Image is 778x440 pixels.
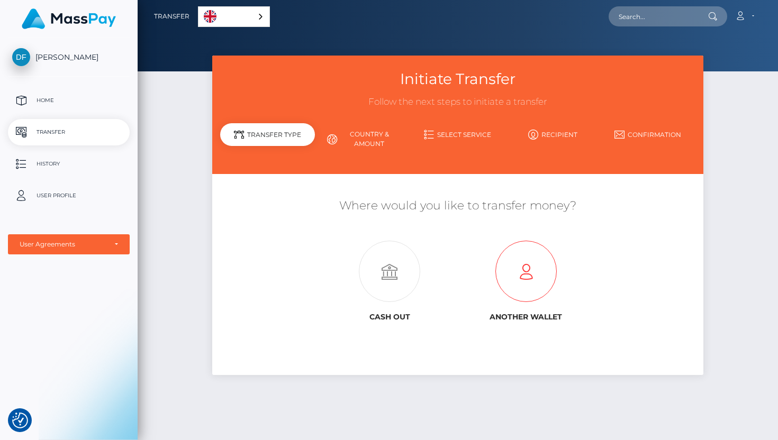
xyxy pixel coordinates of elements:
h6: Another wallet [466,313,586,322]
a: English [198,7,269,26]
h6: Cash out [329,313,450,322]
p: Transfer [12,124,125,140]
a: User Profile [8,182,130,209]
span: [PERSON_NAME] [8,52,130,62]
button: Consent Preferences [12,412,28,428]
h5: Where would you like to transfer money? [220,198,695,214]
p: History [12,156,125,172]
img: MassPay [22,8,116,29]
h3: Follow the next steps to initiate a transfer [220,96,695,108]
a: Transfer [8,119,130,145]
a: Select Service [410,125,505,144]
a: Transfer [154,5,189,27]
div: User Agreements [20,240,106,249]
a: Country & Amount [315,125,410,153]
input: Search... [609,6,708,26]
p: Home [12,93,125,108]
a: Home [8,87,130,114]
a: Confirmation [600,125,695,144]
aside: Language selected: English [198,6,270,27]
a: Recipient [505,125,601,144]
p: User Profile [12,188,125,204]
div: Language [198,6,270,27]
h3: Initiate Transfer [220,69,695,89]
div: Transfer Type [220,123,315,146]
button: User Agreements [8,234,130,254]
img: Revisit consent button [12,412,28,428]
a: History [8,151,130,177]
